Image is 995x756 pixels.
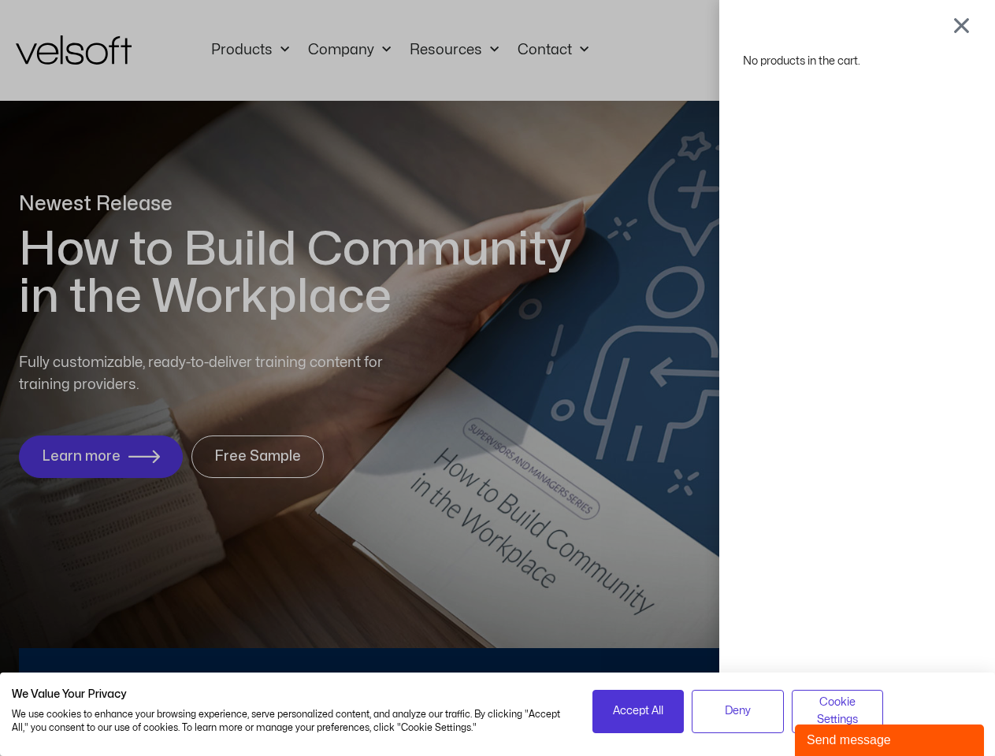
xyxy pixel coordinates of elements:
[613,702,663,720] span: Accept All
[743,50,971,72] div: No products in the cart.
[792,690,884,733] button: Adjust cookie preferences
[12,708,569,735] p: We use cookies to enhance your browsing experience, serve personalized content, and analyze our t...
[795,721,987,756] iframe: chat widget
[592,690,685,733] button: Accept all cookies
[725,702,751,720] span: Deny
[692,690,784,733] button: Deny all cookies
[802,694,874,729] span: Cookie Settings
[12,687,569,702] h2: We Value Your Privacy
